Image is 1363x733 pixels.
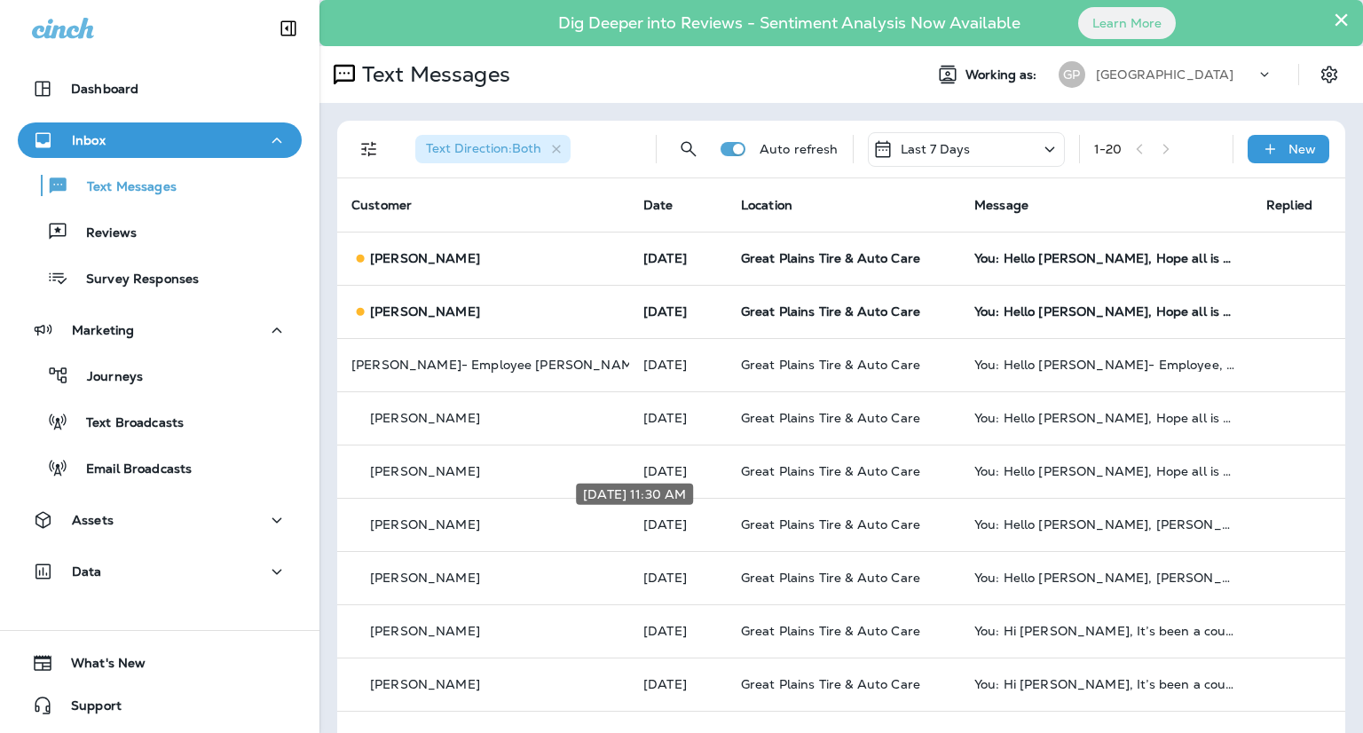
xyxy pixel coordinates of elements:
[1313,59,1345,91] button: Settings
[576,484,693,505] div: [DATE] 11:30 AM
[643,197,674,213] span: Date
[507,20,1072,26] p: Dig Deeper into Reviews - Sentiment Analysis Now Available
[643,517,713,532] p: Oct 3, 2025 11:30 AM
[18,554,302,589] button: Data
[18,312,302,348] button: Marketing
[370,571,480,585] p: [PERSON_NAME]
[974,517,1238,532] div: You: Hello Dwight, Hope all is well! This is Justin from Great Plains Tire & Auto Care. I wanted ...
[370,411,480,425] p: [PERSON_NAME]
[72,323,134,337] p: Marketing
[643,571,713,585] p: Oct 3, 2025 10:36 AM
[351,358,645,372] p: [PERSON_NAME]- Employee [PERSON_NAME]
[18,688,302,723] button: Support
[901,142,971,156] p: Last 7 Days
[18,259,302,296] button: Survey Responses
[741,516,920,532] span: Great Plains Tire & Auto Care
[974,197,1028,213] span: Message
[974,304,1238,319] div: You: Hello Wes, Hope all is well! This is Justin from Great Plains Tire & Auto Care. I wanted to ...
[1094,142,1123,156] div: 1 - 20
[741,303,920,319] span: Great Plains Tire & Auto Care
[53,698,122,720] span: Support
[671,131,706,167] button: Search Messages
[53,656,146,677] span: What's New
[18,403,302,440] button: Text Broadcasts
[965,67,1041,83] span: Working as:
[643,358,713,372] p: Oct 3, 2025 02:30 PM
[72,564,102,579] p: Data
[18,645,302,681] button: What's New
[974,358,1238,372] div: You: Hello Rick- Employee, Hope all is well! This is Justin from Great Plains Tire & Auto Care. I...
[415,135,571,163] div: Text Direction:Both
[741,357,920,373] span: Great Plains Tire & Auto Care
[643,411,713,425] p: Oct 3, 2025 12:30 PM
[974,464,1238,478] div: You: Hello Kevin, Hope all is well! This is Justin from Great Plains Tire & Auto Care. I wanted t...
[741,410,920,426] span: Great Plains Tire & Auto Care
[643,624,713,638] p: Oct 3, 2025 10:28 AM
[355,61,510,88] p: Text Messages
[18,449,302,486] button: Email Broadcasts
[69,369,143,386] p: Journeys
[974,411,1238,425] div: You: Hello Jon, Hope all is well! This is Justin from Great Plains Tire & Auto Care. I wanted to ...
[643,304,713,319] p: Oct 4, 2025 08:03 AM
[1078,7,1176,39] button: Learn More
[1096,67,1233,82] p: [GEOGRAPHIC_DATA]
[72,513,114,527] p: Assets
[741,623,920,639] span: Great Plains Tire & Auto Care
[974,571,1238,585] div: You: Hello Glenn, Hope all is well! This is Justin from Great Plains Tire & Auto Care. I wanted t...
[370,624,480,638] p: [PERSON_NAME]
[741,197,792,213] span: Location
[760,142,839,156] p: Auto refresh
[974,677,1238,691] div: You: Hi Jeniffer, It’s been a couple of months since we serviced your 2018 Jeep Renegade at Great...
[643,251,713,265] p: Oct 4, 2025 08:04 AM
[264,11,313,46] button: Collapse Sidebar
[974,624,1238,638] div: You: Hi Carla, It’s been a couple of months since we serviced your 2012 Jeep Grand Cherokee at Gr...
[370,304,480,319] p: [PERSON_NAME]
[370,464,480,478] p: [PERSON_NAME]
[18,213,302,250] button: Reviews
[741,570,920,586] span: Great Plains Tire & Auto Care
[370,677,480,691] p: [PERSON_NAME]
[370,517,480,532] p: [PERSON_NAME]
[741,250,920,266] span: Great Plains Tire & Auto Care
[643,464,713,478] p: Oct 3, 2025 12:30 PM
[741,676,920,692] span: Great Plains Tire & Auto Care
[68,415,184,432] p: Text Broadcasts
[426,140,541,156] span: Text Direction : Both
[72,133,106,147] p: Inbox
[68,272,199,288] p: Survey Responses
[68,225,137,242] p: Reviews
[1333,5,1350,34] button: Close
[18,357,302,394] button: Journeys
[1266,197,1312,213] span: Replied
[68,461,192,478] p: Email Broadcasts
[370,251,480,265] p: [PERSON_NAME]
[351,131,387,167] button: Filters
[1288,142,1316,156] p: New
[974,251,1238,265] div: You: Hello Brad, Hope all is well! This is Justin from Great Plains Tire & Auto Care. I wanted to...
[643,677,713,691] p: Oct 3, 2025 10:28 AM
[18,71,302,106] button: Dashboard
[18,502,302,538] button: Assets
[71,82,138,96] p: Dashboard
[351,197,412,213] span: Customer
[69,179,177,196] p: Text Messages
[1059,61,1085,88] div: GP
[18,167,302,204] button: Text Messages
[741,463,920,479] span: Great Plains Tire & Auto Care
[18,122,302,158] button: Inbox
